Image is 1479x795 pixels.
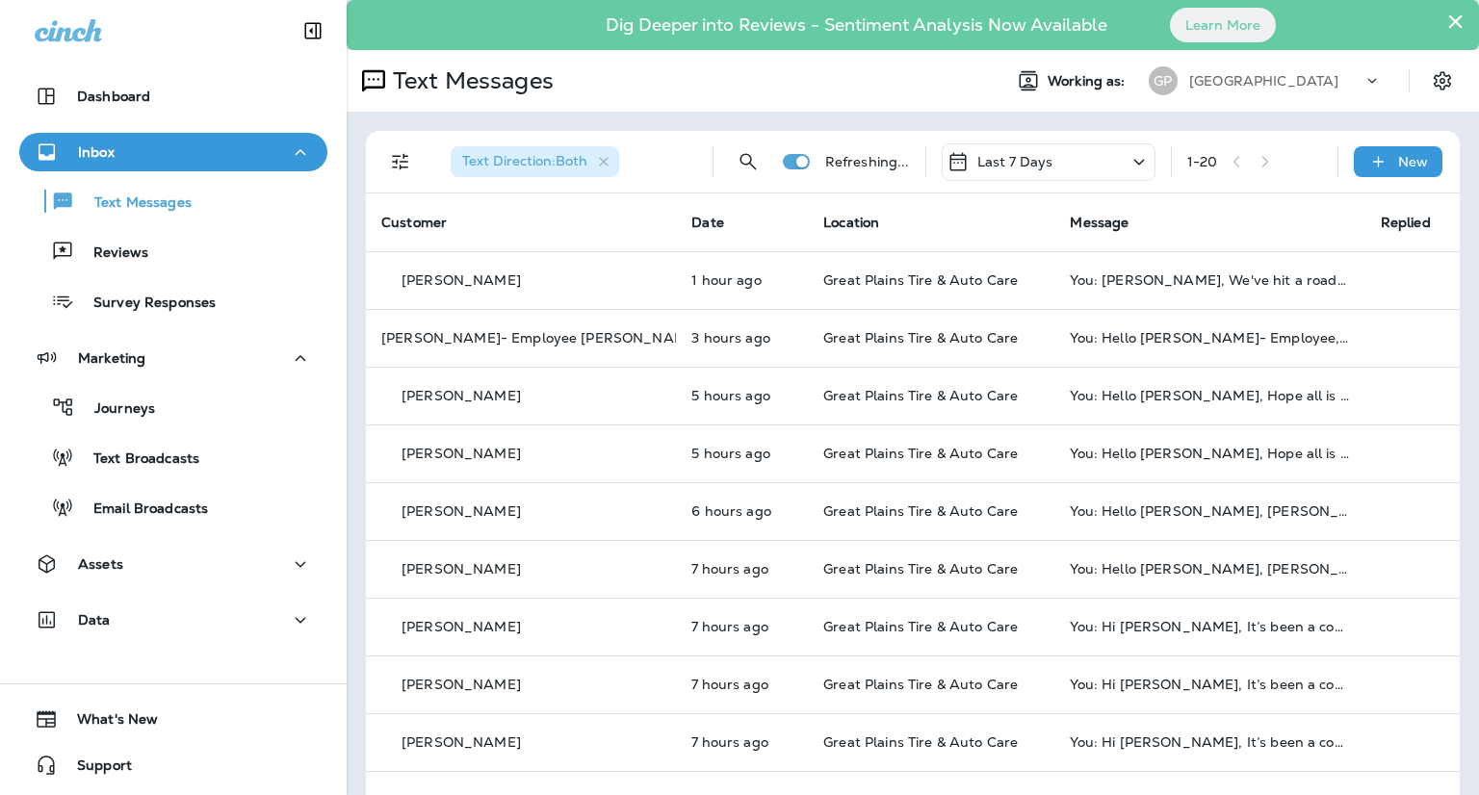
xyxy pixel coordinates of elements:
[823,560,1018,577] span: Great Plains Tire & Auto Care
[1070,446,1349,461] div: You: Hello Kevin, Hope all is well! This is Justin from Great Plains Tire & Auto Care. I wanted t...
[823,387,1018,404] span: Great Plains Tire & Auto Care
[691,503,792,519] p: Oct 3, 2025 11:30 AM
[402,561,521,577] p: [PERSON_NAME]
[691,677,792,692] p: Oct 3, 2025 10:28 AM
[381,142,420,181] button: Filters
[19,437,327,477] button: Text Broadcasts
[451,146,619,177] div: Text Direction:Both
[78,556,123,572] p: Assets
[823,618,1018,635] span: Great Plains Tire & Auto Care
[19,601,327,639] button: Data
[19,281,327,321] button: Survey Responses
[1398,154,1428,169] p: New
[691,446,792,461] p: Oct 3, 2025 12:30 PM
[1048,73,1129,90] span: Working as:
[19,746,327,784] button: Support
[381,330,700,346] p: [PERSON_NAME]- Employee [PERSON_NAME]
[823,329,1018,346] span: Great Plains Tire & Auto Care
[402,734,521,750] p: [PERSON_NAME]
[1070,561,1349,577] div: You: Hello Glenn, Hope all is well! This is Justin from Great Plains Tire & Auto Care. I wanted t...
[19,77,327,115] button: Dashboard
[691,561,792,577] p: Oct 3, 2025 10:36 AM
[402,388,521,403] p: [PERSON_NAME]
[550,22,1163,28] p: Dig Deeper into Reviews - Sentiment Analysis Now Available
[74,450,199,469] p: Text Broadcasts
[825,154,910,169] p: Refreshing...
[823,676,1018,693] span: Great Plains Tire & Auto Care
[823,271,1018,289] span: Great Plains Tire & Auto Care
[1070,503,1349,519] div: You: Hello Dwight, Hope all is well! This is Justin from Great Plains Tire & Auto Care. I wanted ...
[729,142,767,181] button: Search Messages
[1149,66,1178,95] div: GP
[77,89,150,104] p: Dashboard
[78,612,111,628] p: Data
[1070,330,1349,346] div: You: Hello Rick- Employee, Hope all is well! This is Justin from Great Plains Tire & Auto Care. I...
[691,619,792,634] p: Oct 3, 2025 10:28 AM
[691,734,792,750] p: Oct 3, 2025 10:28 AM
[78,144,115,160] p: Inbox
[19,387,327,427] button: Journeys
[1446,6,1465,37] button: Close
[402,446,521,461] p: [PERSON_NAME]
[1070,388,1349,403] div: You: Hello Jon, Hope all is well! This is Justin from Great Plains Tire & Auto Care. I wanted to ...
[19,700,327,738] button: What's New
[75,194,192,213] p: Text Messages
[1381,214,1431,231] span: Replied
[462,152,587,169] span: Text Direction : Both
[1425,64,1460,98] button: Settings
[1070,677,1349,692] div: You: Hi Jeniffer, It’s been a couple of months since we serviced your 2018 Jeep Renegade at Great...
[78,350,145,366] p: Marketing
[1187,154,1218,169] div: 1 - 20
[58,711,158,734] span: What's New
[402,619,521,634] p: [PERSON_NAME]
[691,330,792,346] p: Oct 3, 2025 02:30 PM
[19,487,327,527] button: Email Broadcasts
[1170,8,1276,42] button: Learn More
[1070,272,1349,288] div: You: Brad, We've hit a roadblock on the car's issues. After consulting with TJ and Rick, the verd...
[1189,73,1338,89] p: [GEOGRAPHIC_DATA]
[74,295,216,313] p: Survey Responses
[75,400,155,419] p: Journeys
[19,545,327,583] button: Assets
[19,339,327,377] button: Marketing
[385,66,554,95] p: Text Messages
[691,388,792,403] p: Oct 3, 2025 12:30 PM
[402,677,521,692] p: [PERSON_NAME]
[1070,619,1349,634] div: You: Hi Carla, It’s been a couple of months since we serviced your 2012 Jeep Grand Cherokee at Gr...
[823,445,1018,462] span: Great Plains Tire & Auto Care
[823,502,1018,520] span: Great Plains Tire & Auto Care
[977,154,1053,169] p: Last 7 Days
[1070,214,1129,231] span: Message
[74,500,208,519] p: Email Broadcasts
[823,733,1018,751] span: Great Plains Tire & Auto Care
[19,181,327,221] button: Text Messages
[74,244,148,263] p: Reviews
[402,503,521,519] p: [PERSON_NAME]
[823,214,879,231] span: Location
[402,272,521,288] p: [PERSON_NAME]
[381,214,447,231] span: Customer
[19,231,327,271] button: Reviews
[286,12,340,50] button: Collapse Sidebar
[19,133,327,171] button: Inbox
[691,214,724,231] span: Date
[691,272,792,288] p: Oct 3, 2025 04:27 PM
[58,757,132,781] span: Support
[1070,734,1349,750] div: You: Hi Joe, It’s been a couple of months since we serviced your 2000 Flatbed Trailer - 1 axle at...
